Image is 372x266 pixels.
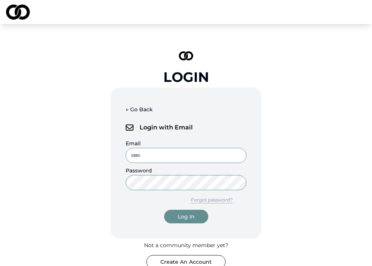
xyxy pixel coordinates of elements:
[126,140,141,147] label: Email
[126,167,152,174] label: Password
[164,210,208,223] button: Log In
[126,125,134,131] img: logo
[6,5,30,20] img: logo
[178,213,195,220] div: Log In
[126,119,246,136] div: Login with Email
[177,193,246,207] button: Forgot password?
[126,103,153,116] button: ← Go Back
[163,69,209,85] div: Login
[179,51,193,60] img: logo
[144,241,228,249] div: Not a community member yet?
